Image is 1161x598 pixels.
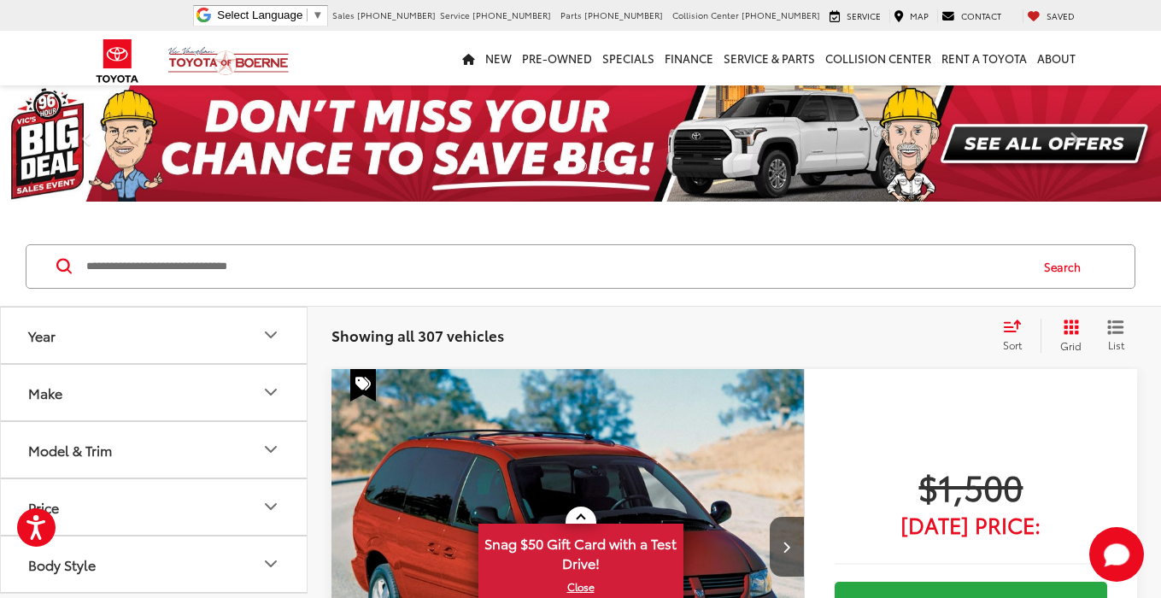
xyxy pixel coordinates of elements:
a: Home [457,31,480,85]
button: MakeMake [1,365,308,420]
a: Select Language​ [217,9,323,21]
div: Body Style [261,554,281,574]
span: Service [440,9,470,21]
img: Vic Vaughan Toyota of Boerne [167,46,290,76]
div: Body Style [28,556,96,572]
span: Sales [332,9,355,21]
button: Select sort value [994,319,1041,353]
button: Search [1028,245,1105,288]
span: [PHONE_NUMBER] [472,9,551,21]
button: Model & TrimModel & Trim [1,422,308,478]
span: Select Language [217,9,302,21]
a: Service & Parts: Opens in a new tab [718,31,820,85]
span: Snag $50 Gift Card with a Test Drive! [480,525,682,577]
img: Toyota [85,33,150,89]
span: Collision Center [672,9,739,21]
button: PricePrice [1,479,308,535]
span: $1,500 [835,465,1107,507]
a: New [480,31,517,85]
div: Price [28,499,59,515]
span: Grid [1060,338,1082,353]
a: Specials [597,31,660,85]
div: Model & Trim [261,439,281,460]
div: Year [28,327,56,343]
div: Price [261,496,281,517]
button: YearYear [1,308,308,363]
span: [PHONE_NUMBER] [742,9,820,21]
a: Collision Center [820,31,936,85]
span: Map [910,9,929,22]
div: Year [261,325,281,345]
button: Grid View [1041,319,1094,353]
button: Toggle Chat Window [1089,527,1144,582]
button: List View [1094,319,1137,353]
span: [PHONE_NUMBER] [584,9,663,21]
span: Saved [1047,9,1075,22]
a: Map [889,9,933,23]
a: Service [825,9,885,23]
div: Model & Trim [28,442,112,458]
span: Service [847,9,881,22]
span: [DATE] Price: [835,516,1107,533]
div: Make [261,382,281,402]
a: Pre-Owned [517,31,597,85]
span: [PHONE_NUMBER] [357,9,436,21]
a: My Saved Vehicles [1023,9,1079,23]
a: Contact [937,9,1006,23]
span: Special [350,369,376,402]
span: Sort [1003,337,1022,352]
span: ▼ [312,9,323,21]
span: List [1107,337,1124,352]
div: Make [28,384,62,401]
svg: Start Chat [1089,527,1144,582]
span: Showing all 307 vehicles [331,325,504,345]
input: Search by Make, Model, or Keyword [85,246,1028,287]
a: Rent a Toyota [936,31,1032,85]
button: Body StyleBody Style [1,536,308,592]
span: Contact [961,9,1001,22]
button: Next image [770,517,804,577]
a: Finance [660,31,718,85]
span: Parts [560,9,582,21]
a: About [1032,31,1081,85]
